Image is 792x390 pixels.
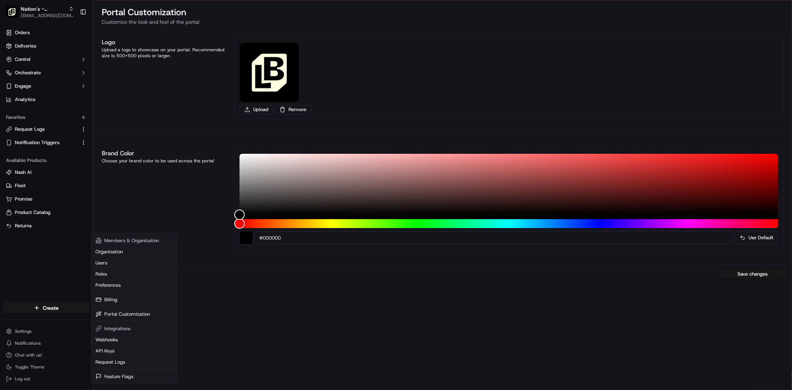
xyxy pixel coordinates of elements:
span: Request Logs [15,126,45,133]
button: Upload [239,105,273,114]
img: Nation's - Alameda [6,6,18,18]
p: Welcome 👋 [7,30,135,42]
h1: Brand Color [102,149,226,158]
a: Webhooks [92,334,175,345]
span: Chat with us! [15,352,42,358]
span: [PERSON_NAME] [23,135,60,141]
span: [EMAIL_ADDRESS][DOMAIN_NAME] [21,13,74,19]
span: • [62,135,64,141]
a: Feature Flags [92,371,175,382]
div: Start new chat [33,71,122,78]
img: 1736555255976-a54dd68f-1ca7-489b-9aae-adbdc363a1c4 [15,116,21,121]
a: Powered byPylon [52,184,90,190]
h2: Portal Customization [102,6,783,18]
a: Request Logs [92,357,175,368]
span: Notifications [15,340,41,346]
div: Hue [239,219,778,228]
span: Promise [15,196,32,202]
input: Got a question? Start typing here... [19,48,134,56]
div: We're available if you need us! [33,78,102,84]
img: 1736555255976-a54dd68f-1ca7-489b-9aae-adbdc363a1c4 [7,71,21,84]
span: Notification Triggers [15,139,59,146]
span: Deliveries [15,43,36,49]
p: Customize the look and feel of the portal [102,18,783,26]
button: See all [115,95,135,104]
span: Create [43,304,59,312]
span: Settings [15,328,32,334]
div: Favorites [3,111,89,123]
span: Nash AI [15,169,32,176]
span: Product Catalog [15,209,50,216]
a: Organization [92,246,175,257]
span: Orders [15,29,30,36]
div: Choose your brand color to be used across the portal [102,158,226,164]
img: Masood Aslam [7,128,19,140]
button: Use Default [735,231,778,244]
span: Orchestrate [15,69,41,76]
a: Portal Customization [92,309,175,320]
span: Nation's - Alameda [21,5,66,13]
span: Engage [15,83,31,90]
span: Toggle Theme [15,364,45,370]
div: Color [239,154,778,215]
a: 📗Knowledge Base [4,163,60,176]
span: Pylon [74,184,90,190]
div: 📗 [7,167,13,173]
a: API Keys [92,345,175,357]
button: Remove [275,105,311,114]
span: Log out [15,376,30,382]
a: Users [92,257,175,269]
button: Start new chat [126,73,135,82]
img: Brittany Newman [7,108,19,120]
a: Billing [92,294,175,305]
span: Returns [15,222,32,229]
button: Save changes [719,269,786,279]
div: Past conversations [7,97,50,103]
img: 4920774857489_3d7f54699973ba98c624_72.jpg [16,71,29,84]
div: Members & Organization [92,235,175,246]
span: Knowledge Base [15,166,57,173]
span: Fleet [15,182,26,189]
img: logo-poral_customization_screen-Lunchbox-1685985059376.png [239,43,299,102]
span: API Documentation [70,166,119,173]
span: [PERSON_NAME] [23,115,60,121]
a: Preferences [92,280,175,291]
div: Available Products [3,155,89,166]
h1: Logo [102,38,226,47]
span: [DATE] [66,115,81,121]
span: • [62,115,64,121]
a: 💻API Documentation [60,163,122,176]
span: Analytics [15,96,35,103]
div: Upload a logo to showcase on your portal. Recommended size is 500x500 pixels or larger. [102,47,226,59]
span: Control [15,56,30,63]
a: Roles [92,269,175,280]
div: 💻 [63,167,69,173]
div: Integrations [92,323,175,334]
span: [DATE] [66,135,81,141]
img: 1736555255976-a54dd68f-1ca7-489b-9aae-adbdc363a1c4 [15,136,21,142]
img: Nash [7,7,22,22]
